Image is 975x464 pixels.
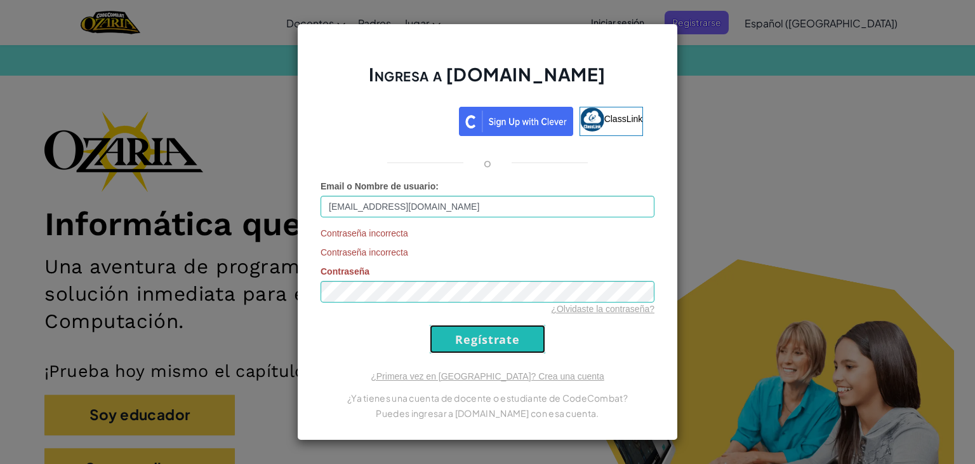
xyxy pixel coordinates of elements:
[604,114,643,124] span: ClassLink
[326,106,459,133] iframe: Botón de Acceder con Google
[551,304,654,314] a: ¿Olvidaste la contraseña?
[321,62,654,99] h2: Ingresa a [DOMAIN_NAME]
[484,155,491,170] p: o
[321,406,654,421] p: Puedes ingresar a [DOMAIN_NAME] con esa cuenta.
[459,107,573,136] img: clever_sso_button@2x.png
[430,325,545,353] input: Regístrate
[321,390,654,406] p: ¿Ya tienes una cuenta de docente o estudiante de CodeCombat?
[321,180,439,193] label: :
[321,227,654,240] span: Contraseña incorrecta
[321,246,654,259] span: Contraseña incorrecta
[321,266,369,276] span: Contraseña
[371,371,604,381] a: ¿Primera vez en [GEOGRAPHIC_DATA]? Crea una cuenta
[321,181,435,191] span: Email o Nombre de usuario
[580,107,604,132] img: classlink-logo-small.png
